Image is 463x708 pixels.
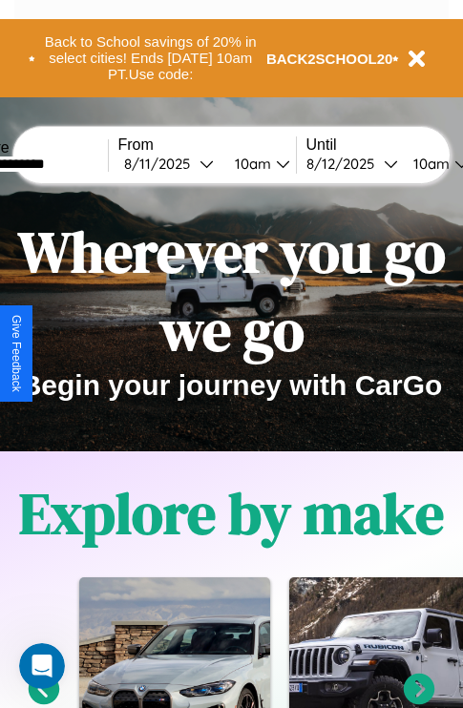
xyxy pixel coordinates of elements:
[306,155,384,173] div: 8 / 12 / 2025
[118,154,220,174] button: 8/11/2025
[124,155,200,173] div: 8 / 11 / 2025
[10,315,23,392] div: Give Feedback
[19,474,444,552] h1: Explore by make
[266,51,393,67] b: BACK2SCHOOL20
[118,136,296,154] label: From
[19,643,65,689] iframe: Intercom live chat
[225,155,276,173] div: 10am
[35,29,266,88] button: Back to School savings of 20% in select cities! Ends [DATE] 10am PT.Use code:
[220,154,296,174] button: 10am
[404,155,454,173] div: 10am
